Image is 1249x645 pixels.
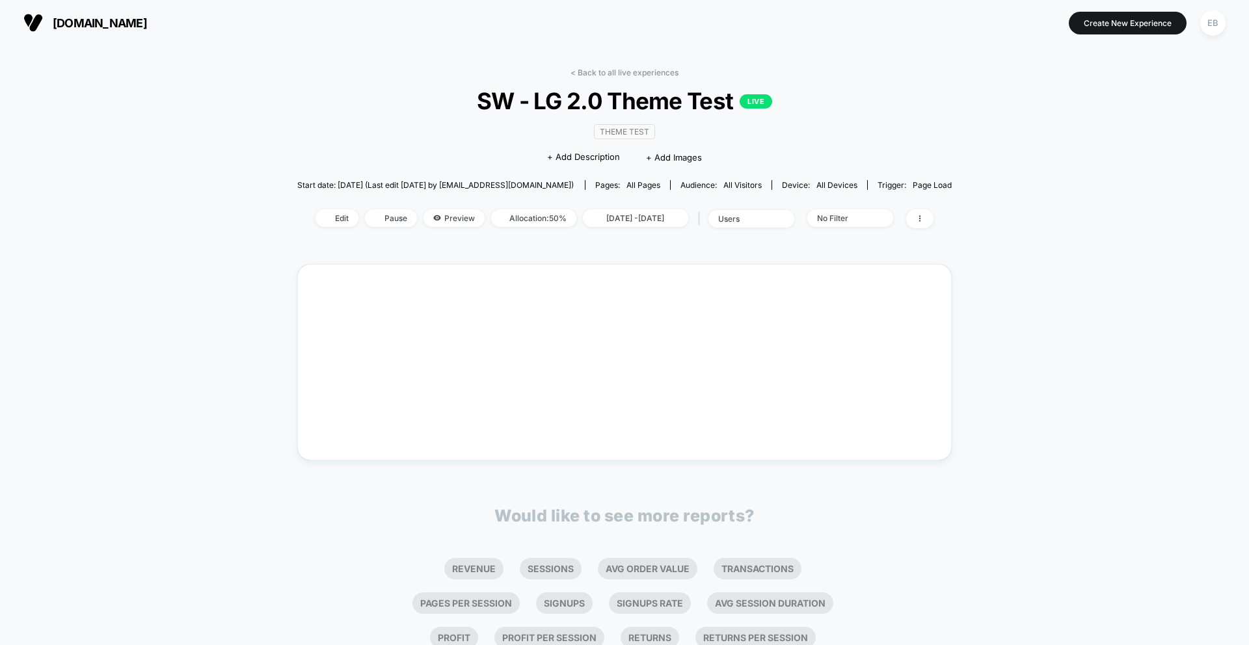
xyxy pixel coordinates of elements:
[626,180,660,190] span: all pages
[412,592,520,614] li: Pages Per Session
[536,592,593,614] li: Signups
[594,124,655,139] span: Theme Test
[1200,10,1226,36] div: EB
[23,13,43,33] img: Visually logo
[723,180,762,190] span: All Visitors
[718,214,770,224] div: users
[316,209,358,227] span: Edit
[913,180,952,190] span: Page Load
[609,592,691,614] li: Signups Rate
[297,180,574,190] span: Start date: [DATE] (Last edit [DATE] by [EMAIL_ADDRESS][DOMAIN_NAME])
[520,558,582,579] li: Sessions
[365,209,417,227] span: Pause
[491,209,576,227] span: Allocation: 50%
[646,152,702,163] span: + Add Images
[423,209,485,227] span: Preview
[330,87,919,114] span: SW - LG 2.0 Theme Test
[547,151,620,164] span: + Add Description
[1196,10,1229,36] button: EB
[707,592,833,614] li: Avg Session Duration
[20,12,151,33] button: [DOMAIN_NAME]
[571,68,678,77] a: < Back to all live experiences
[816,180,857,190] span: all devices
[598,558,697,579] li: Avg Order Value
[53,16,147,30] span: [DOMAIN_NAME]
[772,180,867,190] span: Device:
[817,213,869,223] div: No Filter
[680,180,762,190] div: Audience:
[695,209,708,228] span: |
[583,209,688,227] span: [DATE] - [DATE]
[1069,12,1187,34] button: Create New Experience
[444,558,504,579] li: Revenue
[714,558,801,579] li: Transactions
[494,506,755,525] p: Would like to see more reports?
[878,180,952,190] div: Trigger:
[595,180,660,190] div: Pages:
[740,94,772,109] p: LIVE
